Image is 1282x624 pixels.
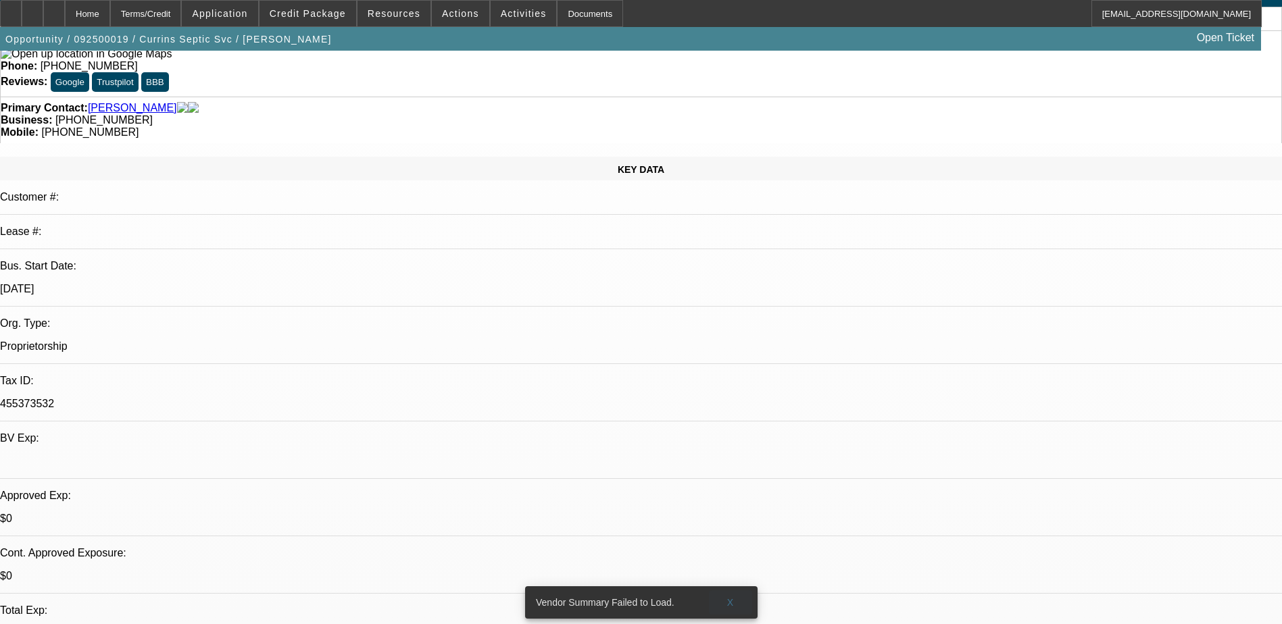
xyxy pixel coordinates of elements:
[1,76,47,87] strong: Reviews:
[709,590,752,615] button: X
[726,597,734,608] span: X
[192,8,247,19] span: Application
[5,34,332,45] span: Opportunity / 092500019 / Currins Septic Svc / [PERSON_NAME]
[525,586,709,619] div: Vendor Summary Failed to Load.
[260,1,356,26] button: Credit Package
[141,72,169,92] button: BBB
[51,72,89,92] button: Google
[368,8,420,19] span: Resources
[88,102,177,114] a: [PERSON_NAME]
[1,48,172,59] a: View Google Maps
[358,1,430,26] button: Resources
[188,102,199,114] img: linkedin-icon.png
[1,102,88,114] strong: Primary Contact:
[1,114,52,126] strong: Business:
[1,60,37,72] strong: Phone:
[55,114,153,126] span: [PHONE_NUMBER]
[442,8,479,19] span: Actions
[1,126,39,138] strong: Mobile:
[501,8,547,19] span: Activities
[177,102,188,114] img: facebook-icon.png
[432,1,489,26] button: Actions
[1191,26,1260,49] a: Open Ticket
[270,8,346,19] span: Credit Package
[618,164,664,175] span: KEY DATA
[41,126,139,138] span: [PHONE_NUMBER]
[41,60,138,72] span: [PHONE_NUMBER]
[92,72,138,92] button: Trustpilot
[491,1,557,26] button: Activities
[182,1,257,26] button: Application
